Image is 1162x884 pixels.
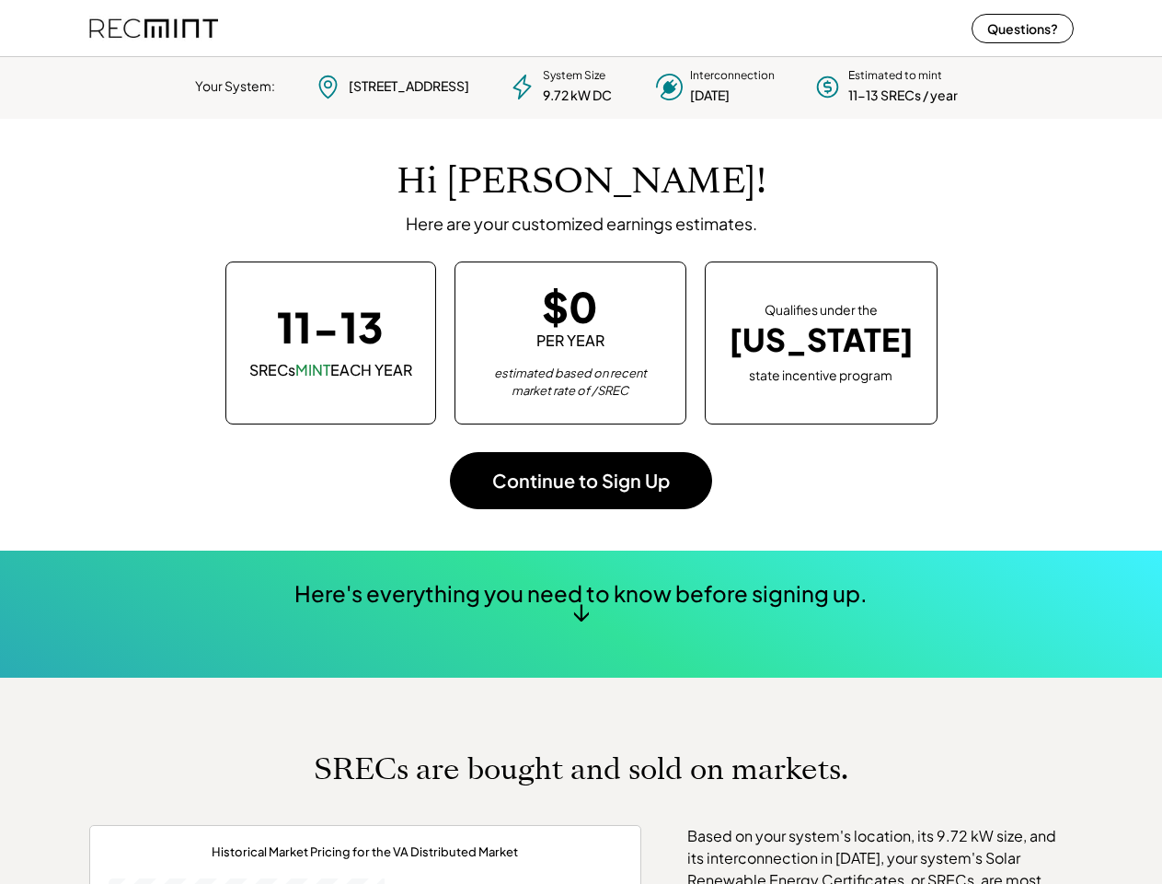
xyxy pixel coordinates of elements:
div: SRECs EACH YEAR [249,360,412,380]
div: Interconnection [690,68,775,84]
h1: SRECs are bought and sold on markets. [314,751,848,787]
div: System Size [543,68,605,84]
div: Qualifies under the [765,301,878,320]
div: Your System: [195,77,275,96]
div: estimated based on recent market rate of /SREC [478,365,662,401]
div: [DATE] [690,87,730,105]
div: PER YEAR [536,331,604,351]
button: Questions? [972,14,1074,43]
div: Historical Market Pricing for the VA Distributed Market [212,844,518,860]
div: state incentive program [749,364,892,385]
div: ↓ [572,597,590,624]
div: Here are your customized earnings estimates. [406,213,757,234]
div: [STREET_ADDRESS] [349,77,469,96]
div: $0 [542,285,598,327]
div: 11-13 SRECs / year [848,87,958,105]
h1: Hi [PERSON_NAME]! [397,160,766,204]
div: Here's everything you need to know before signing up. [294,578,868,610]
div: 11-13 [277,306,384,347]
img: recmint-logotype%403x%20%281%29.jpeg [89,4,218,52]
div: Estimated to mint [848,68,942,84]
div: [US_STATE] [729,321,914,359]
div: 9.72 kW DC [543,87,612,105]
button: Continue to Sign Up [450,452,712,509]
font: MINT [295,360,330,379]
